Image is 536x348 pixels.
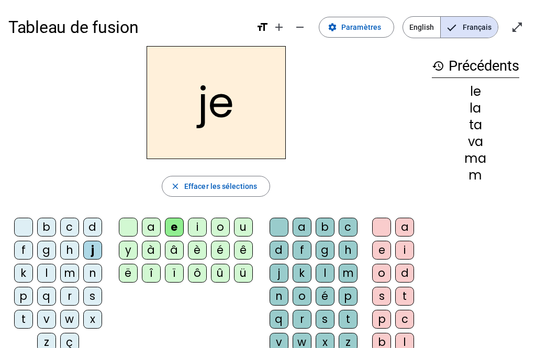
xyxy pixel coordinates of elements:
[273,21,285,33] mat-icon: add
[256,21,269,33] mat-icon: format_size
[83,287,102,306] div: s
[119,241,138,260] div: y
[403,16,498,38] mat-button-toggle-group: Language selection
[60,218,79,237] div: c
[293,218,311,237] div: a
[165,264,184,283] div: ï
[270,241,288,260] div: d
[14,287,33,306] div: p
[395,264,414,283] div: d
[162,176,270,197] button: Effacer les sélections
[316,241,334,260] div: g
[188,241,207,260] div: è
[395,310,414,329] div: c
[14,264,33,283] div: k
[339,287,358,306] div: p
[60,310,79,329] div: w
[432,136,519,148] div: va
[339,310,358,329] div: t
[341,21,381,33] span: Paramètres
[372,310,391,329] div: p
[184,180,257,193] span: Effacer les sélections
[403,17,440,38] span: English
[37,264,56,283] div: l
[14,241,33,260] div: f
[188,218,207,237] div: i
[293,264,311,283] div: k
[372,287,391,306] div: s
[165,218,184,237] div: e
[14,310,33,329] div: t
[8,10,248,44] h1: Tableau de fusion
[147,46,286,159] h2: je
[119,264,138,283] div: ë
[211,264,230,283] div: û
[270,310,288,329] div: q
[37,310,56,329] div: v
[37,218,56,237] div: b
[432,169,519,182] div: m
[372,241,391,260] div: e
[339,264,358,283] div: m
[507,17,528,38] button: Entrer en plein écran
[211,241,230,260] div: é
[83,310,102,329] div: x
[37,241,56,260] div: g
[142,241,161,260] div: à
[289,17,310,38] button: Diminuer la taille de la police
[83,241,102,260] div: j
[270,287,288,306] div: n
[511,21,523,33] mat-icon: open_in_full
[294,21,306,33] mat-icon: remove
[234,218,253,237] div: u
[339,218,358,237] div: c
[188,264,207,283] div: ô
[432,60,444,72] mat-icon: history
[142,218,161,237] div: a
[432,85,519,98] div: le
[293,241,311,260] div: f
[319,17,394,38] button: Paramètres
[316,287,334,306] div: é
[316,264,334,283] div: l
[395,287,414,306] div: t
[269,17,289,38] button: Augmenter la taille de la police
[293,310,311,329] div: r
[37,287,56,306] div: q
[441,17,498,38] span: Français
[270,264,288,283] div: j
[171,182,180,191] mat-icon: close
[395,241,414,260] div: i
[83,264,102,283] div: n
[316,218,334,237] div: b
[432,119,519,131] div: ta
[211,218,230,237] div: o
[432,152,519,165] div: ma
[395,218,414,237] div: a
[328,23,337,32] mat-icon: settings
[60,264,79,283] div: m
[372,264,391,283] div: o
[234,264,253,283] div: ü
[293,287,311,306] div: o
[142,264,161,283] div: î
[234,241,253,260] div: ê
[83,218,102,237] div: d
[316,310,334,329] div: s
[165,241,184,260] div: â
[339,241,358,260] div: h
[432,54,519,78] h3: Précédents
[60,241,79,260] div: h
[60,287,79,306] div: r
[432,102,519,115] div: la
